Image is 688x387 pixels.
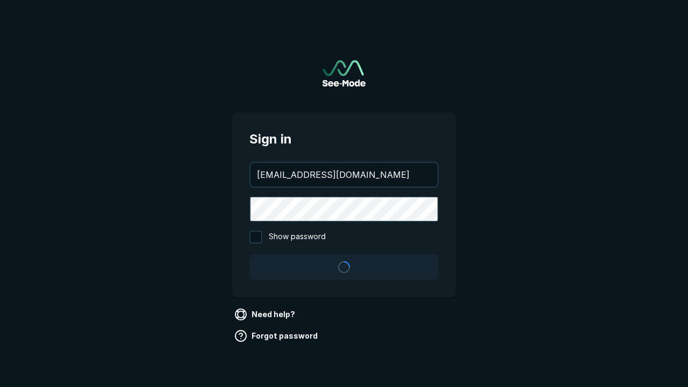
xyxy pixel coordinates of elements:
input: your@email.com [250,163,438,187]
span: Sign in [249,130,439,149]
span: Show password [269,231,326,243]
img: See-Mode Logo [322,60,365,87]
a: Go to sign in [322,60,365,87]
a: Need help? [232,306,299,323]
a: Forgot password [232,327,322,345]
